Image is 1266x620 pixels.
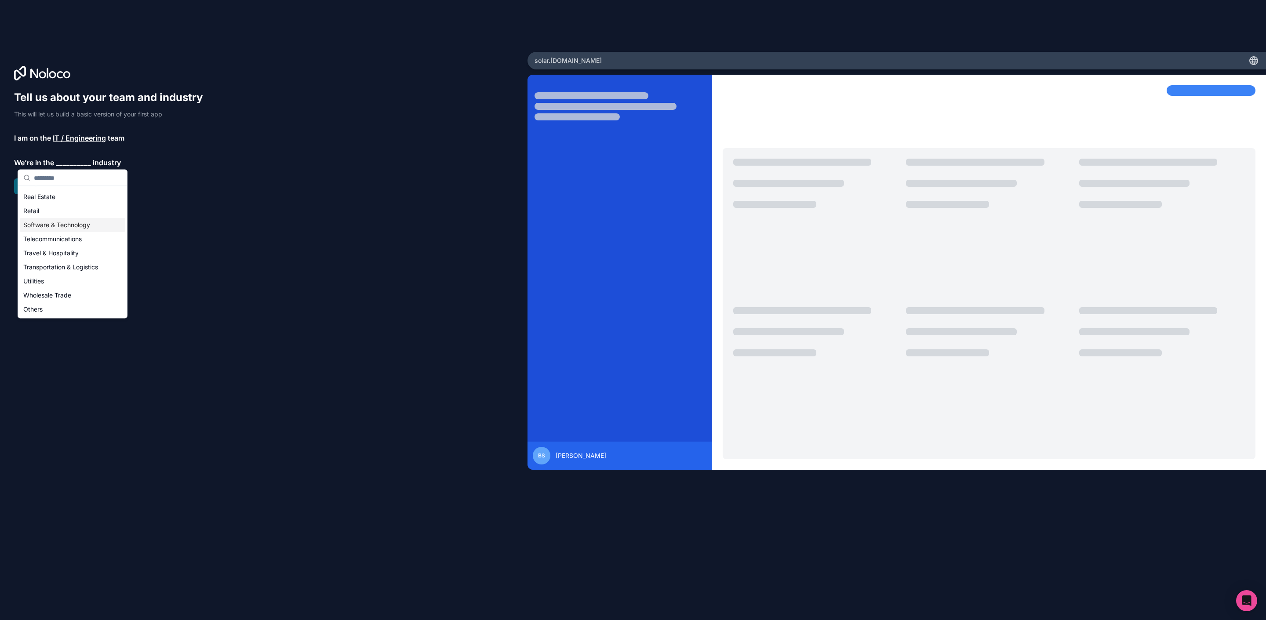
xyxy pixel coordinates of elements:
[20,232,125,246] div: Telecommunications
[20,302,125,316] div: Others
[20,190,125,204] div: Real Estate
[538,452,545,459] span: BS
[14,133,51,143] span: I am on the
[556,451,606,460] span: [PERSON_NAME]
[1236,590,1257,611] div: Open Intercom Messenger
[535,56,602,65] span: solar .[DOMAIN_NAME]
[53,133,106,143] span: IT / Engineering
[20,204,125,218] div: Retail
[108,133,124,143] span: team
[14,110,211,119] p: This will let us build a basic version of your first app
[20,260,125,274] div: Transportation & Logistics
[20,274,125,288] div: Utilities
[20,288,125,302] div: Wholesale Trade
[93,157,121,168] span: industry
[20,218,125,232] div: Software & Technology
[18,186,127,318] div: Suggestions
[14,91,211,105] h1: Tell us about your team and industry
[14,157,54,168] span: We’re in the
[56,157,91,168] span: __________
[20,246,125,260] div: Travel & Hospitality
